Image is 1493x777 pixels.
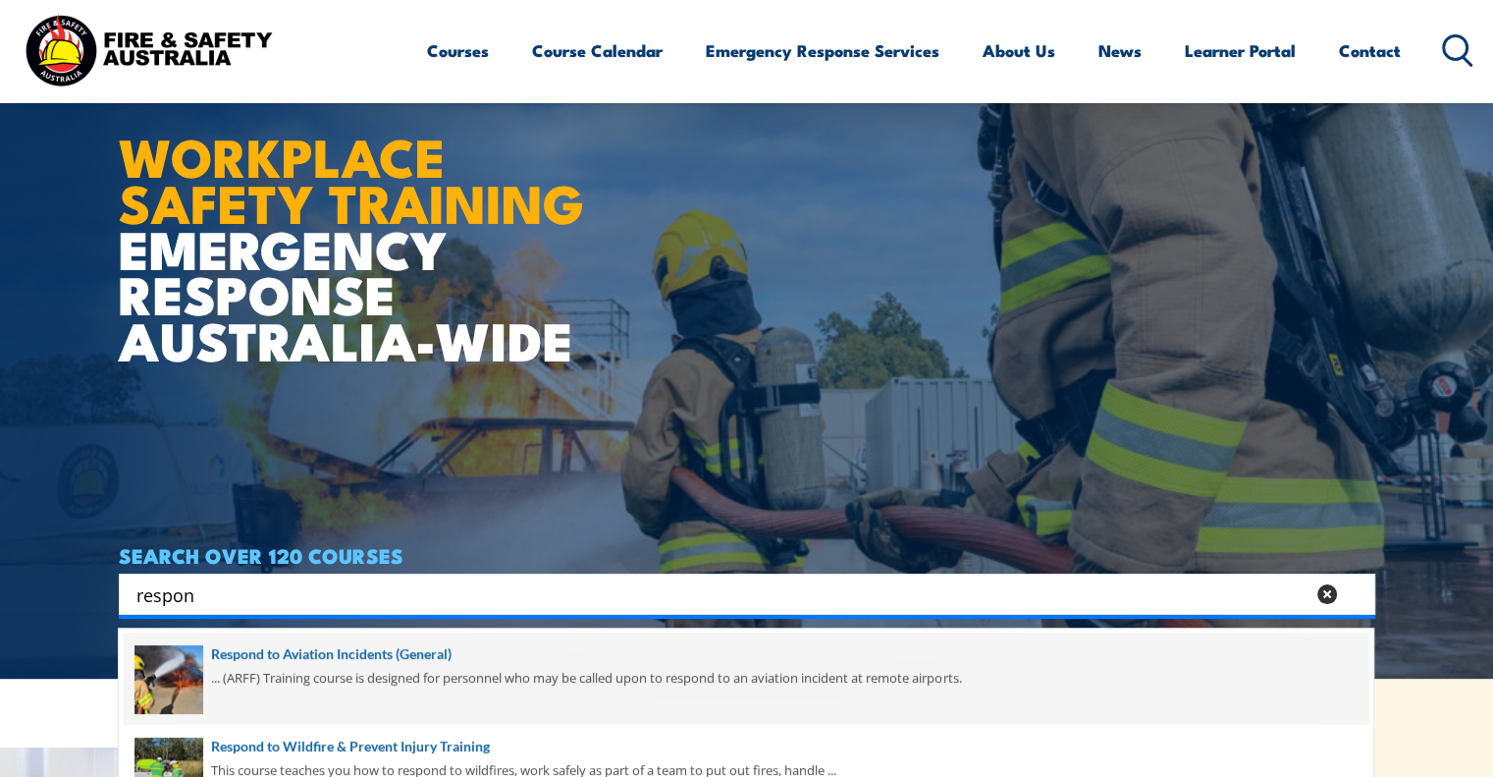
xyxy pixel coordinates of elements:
h1: EMERGENCY RESPONSE AUSTRALIA-WIDE [119,83,599,362]
a: Learner Portal [1185,25,1296,77]
a: Respond to Aviation Incidents (General) [134,643,1358,665]
a: Respond to Wildfire & Prevent Injury Training [134,736,1358,757]
a: News [1098,25,1142,77]
h4: SEARCH OVER 120 COURSES [119,544,1375,566]
input: Search input [136,580,1305,609]
strong: WORKPLACE SAFETY TRAINING [119,114,584,242]
button: Search magnifier button [1341,581,1368,608]
a: About Us [983,25,1055,77]
a: Course Calendar [532,25,663,77]
a: Emergency Response Services [706,25,939,77]
form: Search form [140,581,1308,608]
a: Courses [427,25,489,77]
a: Contact [1339,25,1401,77]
